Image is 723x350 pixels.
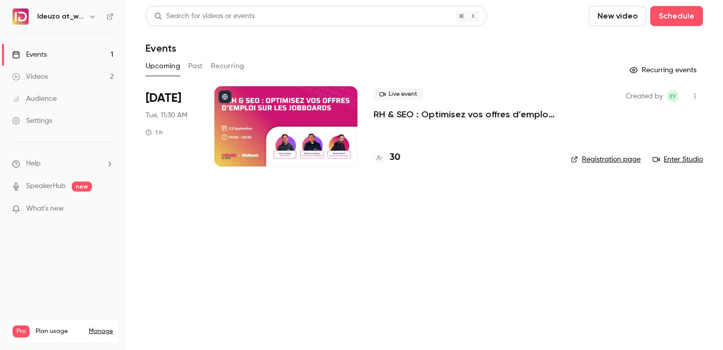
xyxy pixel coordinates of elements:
[211,58,245,74] button: Recurring
[626,90,663,102] span: Created by
[188,58,203,74] button: Past
[589,6,646,26] button: New video
[625,62,703,78] button: Recurring events
[12,72,48,82] div: Videos
[72,182,92,192] span: new
[670,90,676,102] span: EY
[146,58,180,74] button: Upcoming
[374,88,423,100] span: Live event
[653,154,703,164] a: Enter Studio
[12,116,52,126] div: Settings
[13,9,29,25] img: Ideuzo at_work
[146,42,176,54] h1: Events
[12,50,47,60] div: Events
[146,86,198,166] div: Sep 23 Tue, 11:30 AM (Europe/Madrid)
[390,151,400,164] h4: 30
[146,128,163,136] div: 1 h
[667,90,679,102] span: Eva Yahiaoui
[12,94,57,104] div: Audience
[26,158,41,169] span: Help
[154,11,255,22] div: Search for videos or events
[13,325,30,337] span: Pro
[374,151,400,164] a: 30
[26,204,64,214] span: What's new
[146,110,187,120] span: Tue, 11:30 AM
[12,158,113,169] li: help-dropdown-opener
[571,154,641,164] a: Registration page
[650,6,703,26] button: Schedule
[36,327,83,335] span: Plan usage
[101,205,113,214] iframe: Noticeable Trigger
[37,12,84,22] h6: Ideuzo at_work
[89,327,113,335] a: Manage
[374,108,555,120] a: RH & SEO : Optimisez vos offres d’emploi sur les jobboards
[146,90,181,106] span: [DATE]
[26,181,66,192] a: SpeakerHub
